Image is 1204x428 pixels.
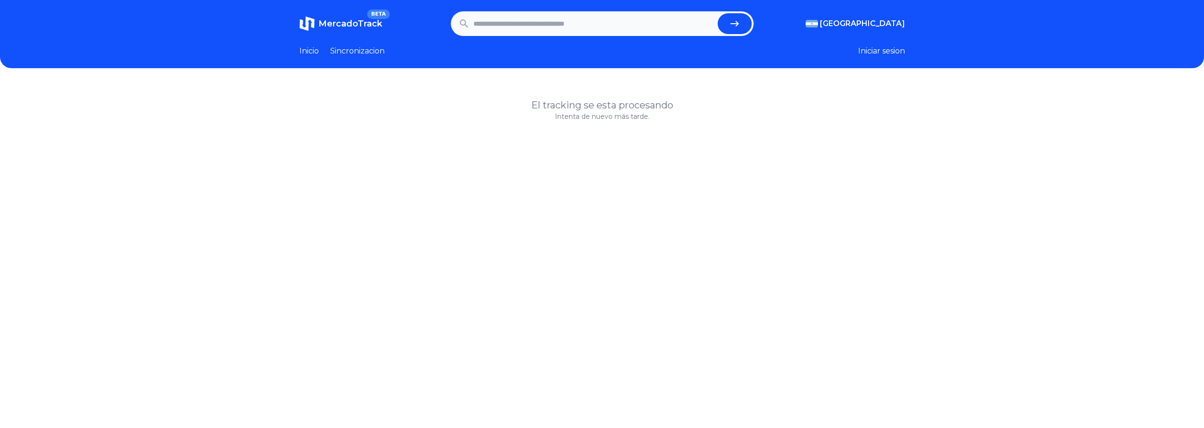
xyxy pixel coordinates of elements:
[367,9,389,19] span: BETA
[299,98,905,112] h1: El tracking se esta procesando
[299,16,382,31] a: MercadoTrackBETA
[299,112,905,121] p: Intenta de nuevo más tarde.
[299,45,319,57] a: Inicio
[806,20,818,27] img: Argentina
[858,45,905,57] button: Iniciar sesion
[806,18,905,29] button: [GEOGRAPHIC_DATA]
[330,45,385,57] a: Sincronizacion
[318,18,382,29] span: MercadoTrack
[299,16,315,31] img: MercadoTrack
[820,18,905,29] span: [GEOGRAPHIC_DATA]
